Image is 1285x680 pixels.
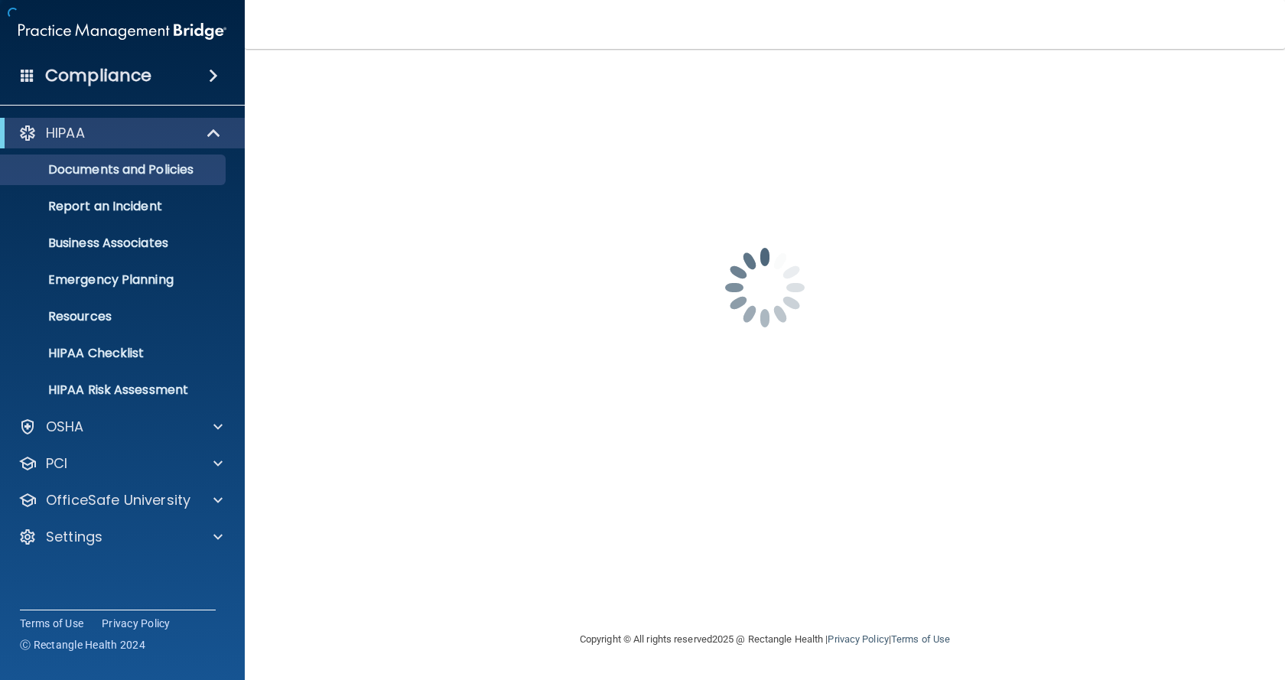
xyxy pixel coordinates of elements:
[828,633,888,645] a: Privacy Policy
[45,65,151,86] h4: Compliance
[688,211,841,364] img: spinner.e123f6fc.gif
[10,346,219,361] p: HIPAA Checklist
[18,528,223,546] a: Settings
[10,272,219,288] p: Emergency Planning
[46,454,67,473] p: PCI
[20,637,145,652] span: Ⓒ Rectangle Health 2024
[46,491,190,509] p: OfficeSafe University
[46,124,85,142] p: HIPAA
[10,236,219,251] p: Business Associates
[46,528,102,546] p: Settings
[18,124,222,142] a: HIPAA
[18,418,223,436] a: OSHA
[18,16,226,47] img: PMB logo
[10,309,219,324] p: Resources
[486,615,1044,664] div: Copyright © All rights reserved 2025 @ Rectangle Health | |
[18,454,223,473] a: PCI
[891,633,950,645] a: Terms of Use
[10,199,219,214] p: Report an Incident
[10,382,219,398] p: HIPAA Risk Assessment
[10,162,219,177] p: Documents and Policies
[18,491,223,509] a: OfficeSafe University
[20,616,83,631] a: Terms of Use
[46,418,84,436] p: OSHA
[102,616,171,631] a: Privacy Policy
